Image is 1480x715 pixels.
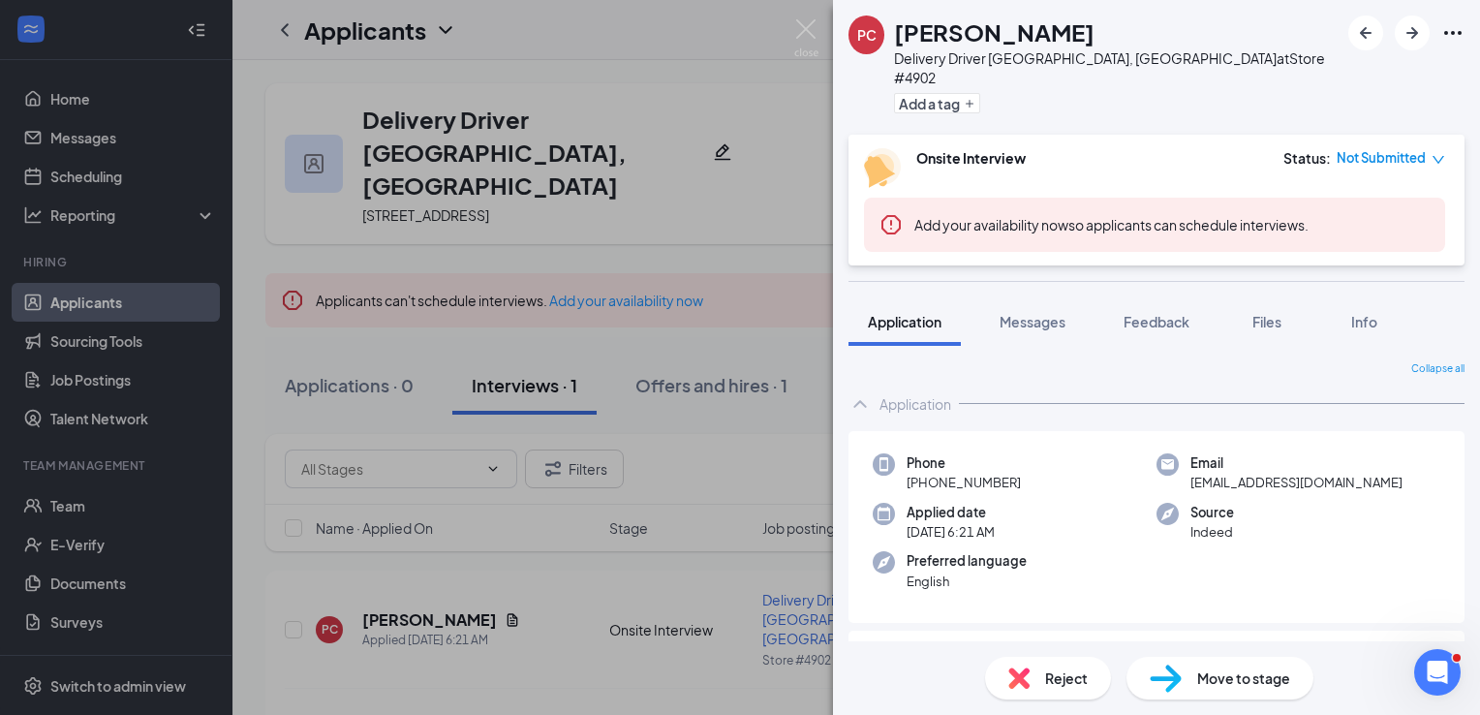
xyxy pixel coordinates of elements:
span: Application [868,313,941,330]
span: Feedback [1124,313,1189,330]
span: Phone [907,453,1021,473]
svg: Plus [964,98,975,109]
svg: ArrowRight [1401,21,1424,45]
span: Source [1190,503,1234,522]
span: Preferred language [907,551,1027,571]
svg: ArrowLeftNew [1354,21,1377,45]
span: Reject [1045,668,1088,689]
span: Info [1351,313,1377,330]
svg: Ellipses [1441,21,1465,45]
div: Application [879,394,951,414]
span: Files [1252,313,1281,330]
button: Add your availability now [914,215,1068,234]
b: Onsite Interview [916,149,1026,167]
button: ArrowLeftNew [1348,16,1383,50]
span: so applicants can schedule interviews. [914,216,1309,233]
span: [EMAIL_ADDRESS][DOMAIN_NAME] [1190,473,1403,492]
span: down [1432,153,1445,167]
svg: Error [879,213,903,236]
span: Collapse all [1411,361,1465,377]
iframe: Intercom live chat [1414,649,1461,696]
div: PC [857,25,877,45]
h1: [PERSON_NAME] [894,16,1095,48]
div: Delivery Driver [GEOGRAPHIC_DATA], [GEOGRAPHIC_DATA] at Store #4902 [894,48,1339,87]
span: Email [1190,453,1403,473]
span: Applied date [907,503,995,522]
span: [DATE] 6:21 AM [907,522,995,542]
button: PlusAdd a tag [894,93,980,113]
span: Move to stage [1197,668,1290,689]
div: Status : [1283,148,1331,168]
svg: ChevronUp [848,392,872,416]
span: Messages [1000,313,1065,330]
span: Not Submitted [1337,148,1426,168]
span: English [907,572,1027,591]
button: ArrowRight [1395,16,1430,50]
span: Indeed [1190,522,1234,542]
span: [PHONE_NUMBER] [907,473,1021,492]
